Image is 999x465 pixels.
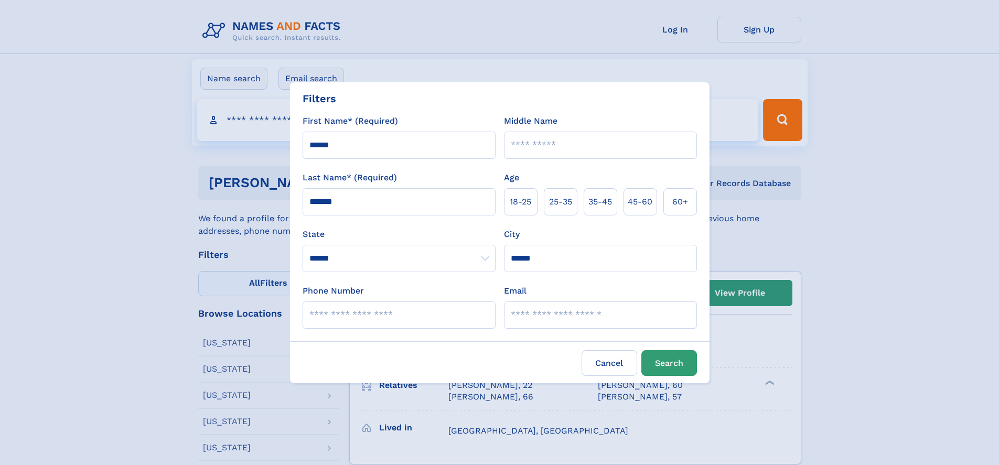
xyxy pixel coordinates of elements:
label: State [303,228,496,241]
div: Filters [303,91,336,106]
span: 35‑45 [588,196,612,208]
label: Last Name* (Required) [303,171,397,184]
span: 60+ [672,196,688,208]
label: Phone Number [303,285,364,297]
label: City [504,228,520,241]
span: 18‑25 [510,196,531,208]
button: Search [641,350,697,376]
span: 45‑60 [628,196,652,208]
label: Middle Name [504,115,557,127]
label: Email [504,285,527,297]
label: Age [504,171,519,184]
label: Cancel [582,350,637,376]
span: 25‑35 [549,196,572,208]
label: First Name* (Required) [303,115,398,127]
